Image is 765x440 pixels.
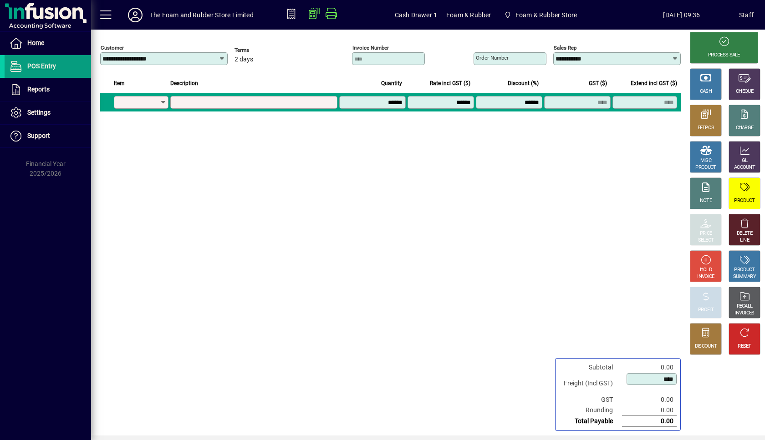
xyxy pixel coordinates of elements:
[622,362,677,373] td: 0.00
[515,8,577,22] span: Foam & Rubber Store
[476,55,509,61] mat-label: Order number
[700,267,712,273] div: HOLD
[734,310,754,317] div: INVOICES
[622,416,677,427] td: 0.00
[622,405,677,416] td: 0.00
[150,8,254,22] div: The Foam and Rubber Store Limited
[508,78,539,88] span: Discount (%)
[559,373,622,394] td: Freight (Incl GST)
[624,8,739,22] span: [DATE] 09:36
[736,125,754,131] div: CHARGE
[733,273,756,280] div: SUMMARY
[740,237,749,244] div: LINE
[101,45,124,51] mat-label: Customer
[554,45,576,51] mat-label: Sales rep
[5,125,91,147] a: Support
[734,164,755,171] div: ACCOUNT
[737,303,753,310] div: RECALL
[559,362,622,373] td: Subtotal
[27,39,44,46] span: Home
[734,197,755,204] div: PRODUCT
[5,32,91,55] a: Home
[559,394,622,405] td: GST
[698,307,714,314] div: PROFIT
[739,8,754,22] div: Staff
[700,88,712,95] div: CASH
[235,47,289,53] span: Terms
[736,88,753,95] div: CHEQUE
[737,230,752,237] div: DELETE
[559,416,622,427] td: Total Payable
[5,101,91,124] a: Settings
[698,237,714,244] div: SELECT
[446,8,491,22] span: Foam & Rubber
[5,78,91,101] a: Reports
[742,157,748,164] div: GL
[559,405,622,416] td: Rounding
[700,230,712,237] div: PRICE
[121,7,150,23] button: Profile
[235,56,253,63] span: 2 days
[700,197,712,204] div: NOTE
[734,267,755,273] div: PRODUCT
[27,132,50,139] span: Support
[395,8,437,22] span: Cash Drawer 1
[700,157,711,164] div: MISC
[27,86,50,93] span: Reports
[500,7,581,23] span: Foam & Rubber Store
[695,343,717,350] div: DISCOUNT
[430,78,470,88] span: Rate incl GST ($)
[170,78,198,88] span: Description
[738,343,751,350] div: RESET
[708,52,740,59] div: PROCESS SALE
[695,164,716,171] div: PRODUCT
[698,125,714,131] div: EFTPOS
[27,109,51,116] span: Settings
[697,273,714,280] div: INVOICE
[622,394,677,405] td: 0.00
[631,78,677,88] span: Extend incl GST ($)
[589,78,607,88] span: GST ($)
[352,45,389,51] mat-label: Invoice number
[27,62,56,70] span: POS Entry
[381,78,402,88] span: Quantity
[114,78,125,88] span: Item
